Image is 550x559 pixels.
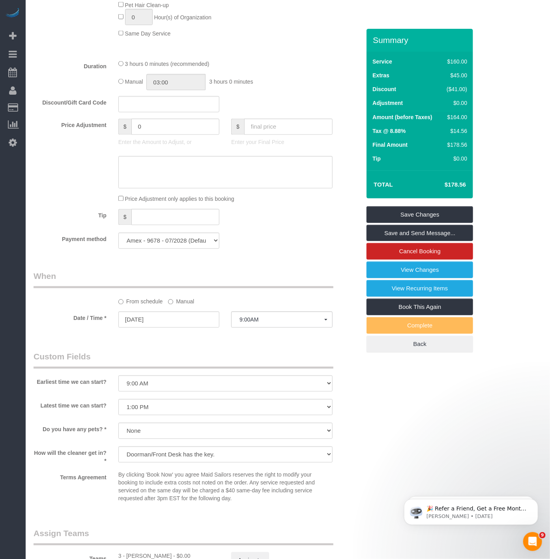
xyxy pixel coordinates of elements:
[444,58,468,65] div: $160.00
[125,79,143,85] span: Manual
[28,96,112,107] label: Discount/Gift Card Code
[244,119,333,135] input: final price
[34,528,333,546] legend: Assign Teams
[28,423,112,434] label: Do you have any pets? *
[372,71,389,79] label: Extras
[372,99,403,107] label: Adjustment
[28,312,112,322] label: Date / Time *
[444,155,468,163] div: $0.00
[367,206,473,223] a: Save Changes
[367,243,473,260] a: Cancel Booking
[372,127,406,135] label: Tax @ 8.88%
[28,119,112,129] label: Price Adjustment
[367,262,473,278] a: View Changes
[28,447,112,465] label: How will the cleaner get in? *
[239,317,324,323] span: 9:00AM
[367,280,473,297] a: View Recurring Items
[444,113,468,121] div: $164.00
[34,23,135,108] span: 🎉 Refer a Friend, Get a Free Month! 🎉 Love Automaid? Share the love! When you refer a friend who ...
[28,233,112,243] label: Payment method
[372,58,392,65] label: Service
[231,119,244,135] span: $
[125,61,210,67] span: 3 hours 0 minutes (recommended)
[5,8,21,19] img: Automaid Logo
[444,127,468,135] div: $14.56
[373,36,469,45] h3: Summary
[34,351,333,369] legend: Custom Fields
[231,312,332,328] button: 9:00AM
[209,79,253,85] span: 3 hours 0 minutes
[372,141,408,149] label: Final Amount
[392,482,550,538] iframe: Intercom notifications message
[367,336,473,352] a: Back
[374,181,393,188] strong: Total
[168,299,173,305] input: Manual
[28,209,112,220] label: Tip
[372,85,396,93] label: Discount
[118,312,219,328] input: MM/DD/YYYY
[421,181,466,188] h4: $178.56
[118,138,219,146] p: Enter the Amount to Adjust, or
[168,295,194,306] label: Manual
[367,299,473,315] a: Book This Again
[444,99,468,107] div: $0.00
[28,60,112,70] label: Duration
[154,14,212,21] span: Hour(s) of Organization
[125,30,171,37] span: Same Day Service
[34,30,136,37] p: Message from Ellie, sent 1d ago
[444,85,468,93] div: ($41.00)
[372,155,381,163] label: Tip
[28,376,112,386] label: Earliest time we can start?
[125,196,234,202] span: Price Adjustment only applies to this booking
[367,225,473,241] a: Save and Send Message...
[28,399,112,410] label: Latest time we can start?
[34,271,333,288] legend: When
[118,295,163,306] label: From schedule
[444,141,468,149] div: $178.56
[231,138,332,146] p: Enter your Final Price
[118,209,131,225] span: $
[118,119,131,135] span: $
[444,71,468,79] div: $45.00
[28,471,112,482] label: Terms Agreement
[539,532,546,538] span: 9
[118,471,333,503] p: By clicking 'Book Now' you agree Maid Sailors reserves the right to modify your booking to includ...
[118,299,123,305] input: From schedule
[523,532,542,551] iframe: Intercom live chat
[372,113,432,121] label: Amount (before Taxes)
[125,2,169,8] span: Pet Hair Clean-up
